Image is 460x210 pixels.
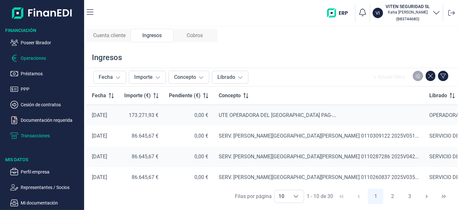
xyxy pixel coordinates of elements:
h3: VITEN SEGURIDAD SL [386,3,430,10]
div: Cuenta cliente [88,29,131,42]
span: 10 [275,190,288,203]
small: Copiar cif [396,16,420,21]
div: Ingresos [92,52,122,63]
img: erp [327,8,353,17]
p: Cesión de contratos [21,101,82,109]
span: Ingresos [142,32,162,39]
div: [DATE] [92,133,114,139]
div: 0,00 € [169,112,208,119]
img: Logo de aplicación [12,5,72,21]
span: Fecha [92,92,106,100]
div: 86.645,67 € [124,133,159,139]
button: Mi documentación [10,199,82,207]
button: Operaciones [10,54,82,62]
button: Importe [129,71,166,84]
span: Cuenta cliente [93,32,126,39]
span: Pendiente (€) [169,92,201,100]
button: Representantes / Socios [10,184,82,191]
div: 0,00 € [169,153,208,160]
div: Ingresos [131,29,173,42]
p: VI [376,10,380,16]
div: [DATE] [92,174,114,181]
button: Last Page [436,189,452,204]
button: Page 3 [402,189,418,204]
button: Concepto [169,71,209,84]
button: Transacciones [10,132,82,140]
button: PPP [10,85,82,93]
div: [DATE] [92,112,114,119]
div: [DATE] [92,153,114,160]
button: Page 1 [368,189,383,204]
button: Fecha [93,71,126,84]
span: Cobros [187,32,203,39]
span: UTE OPERADORA DEL [GEOGRAPHIC_DATA] PAG-... [219,112,336,118]
button: Documentación requerida [10,116,82,124]
button: Cesión de contratos [10,101,82,109]
button: Page 2 [385,189,400,204]
button: VIVITEN SEGURIDAD SLKatia [PERSON_NAME](B83744680) [373,3,440,23]
p: Transacciones [21,132,82,140]
span: SERV. [PERSON_NAME][GEOGRAPHIC_DATA][PERSON_NAME] 0110309122 2025V051... [219,133,419,139]
div: Cobros [173,29,216,42]
p: Poseer librador [21,39,82,47]
p: Katia [PERSON_NAME] [386,10,430,15]
p: Préstamos [21,70,82,78]
button: First Page [334,189,349,204]
div: 86.645,67 € [124,153,159,160]
span: Librado [429,92,447,100]
span: Concepto [219,92,241,100]
p: Mi documentación [21,199,82,207]
button: Poseer librador [10,39,82,47]
p: Representantes / Socios [21,184,82,191]
button: Perfil empresa [10,168,82,176]
p: Documentación requerida [21,116,82,124]
button: Next Page [419,189,434,204]
p: PPP [21,85,82,93]
div: Choose [288,190,304,203]
div: 86.645,67 € [124,174,159,181]
span: 1 - 10 de 30 [307,194,333,199]
button: Previous Page [351,189,367,204]
button: Librado [212,71,248,84]
button: Préstamos [10,70,82,78]
p: Perfil empresa [21,168,82,176]
p: Operaciones [21,54,82,62]
div: Filas por página [235,193,272,200]
span: SERV. [PERSON_NAME][GEOGRAPHIC_DATA][PERSON_NAME] 0110260837 2025V035... [219,174,419,180]
span: SERV. [PERSON_NAME][GEOGRAPHIC_DATA][PERSON_NAME] 0110287286 2025V042... [219,153,419,160]
span: Importe (€) [124,92,151,100]
div: 173.271,93 € [124,112,159,119]
div: 0,00 € [169,133,208,139]
div: 0,00 € [169,174,208,181]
